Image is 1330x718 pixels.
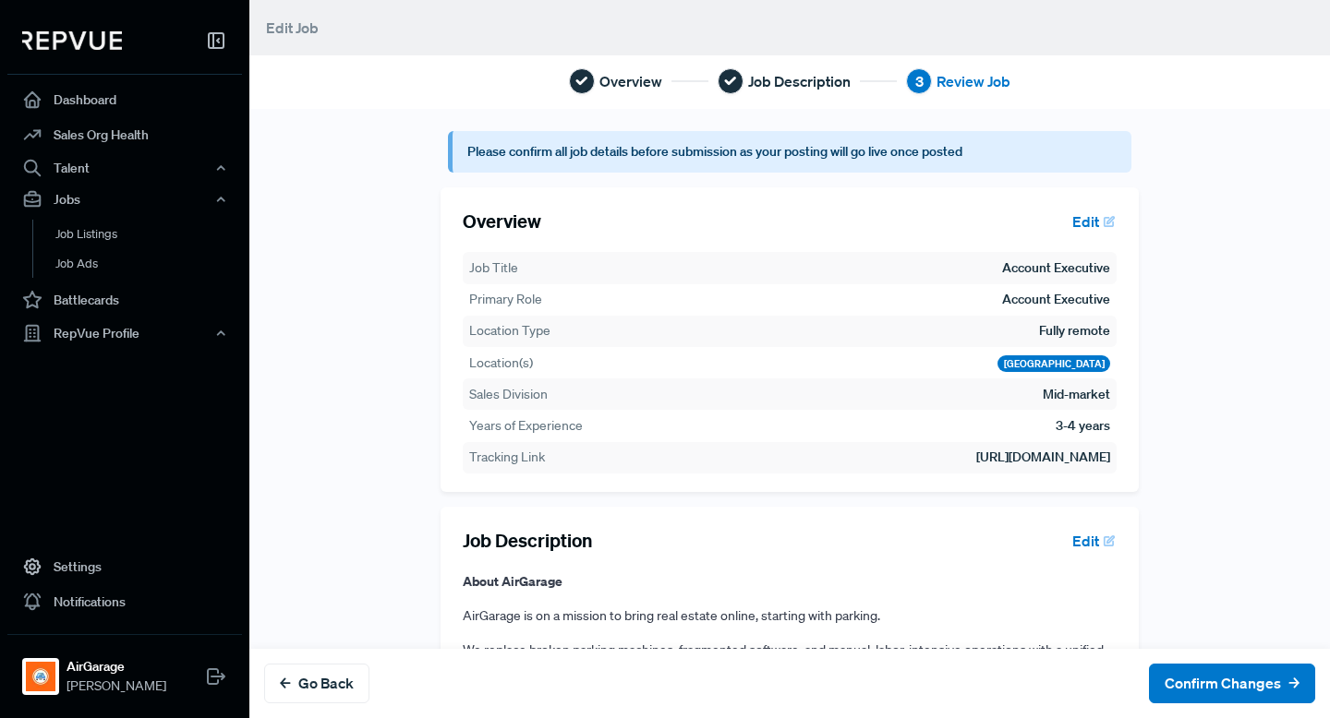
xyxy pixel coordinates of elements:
a: Notifications [7,584,242,619]
td: 3-4 years [1055,415,1111,437]
th: Location Type [468,320,629,341]
th: Years of Experience [468,415,629,437]
img: AirGarage [26,662,55,691]
button: Talent [7,152,242,184]
td: [URL][DOMAIN_NAME] [629,447,1112,468]
span: Edit Job [266,18,319,37]
a: Battlecards [7,282,242,317]
button: Edit [1064,525,1117,556]
h5: Job Description [463,530,592,552]
a: AirGarageAirGarage[PERSON_NAME] [7,634,242,703]
th: Job Title [468,257,629,279]
button: Jobs [7,184,242,215]
div: [GEOGRAPHIC_DATA] [997,355,1111,372]
th: Tracking Link [468,447,629,468]
div: 3 [906,68,932,94]
strong: About AirGarage [463,572,562,590]
span: Review Job [937,70,1010,92]
a: Sales Org Health [7,117,242,152]
a: Job Listings [32,220,267,249]
article: Please confirm all job details before submission as your posting will go live once posted [448,131,1132,173]
a: Dashboard [7,82,242,117]
a: Settings [7,549,242,584]
td: Mid-market [1042,384,1111,405]
strong: AirGarage [66,657,166,676]
span: [PERSON_NAME] [66,676,166,696]
span: Overview [599,70,662,92]
td: Account Executive [1001,289,1111,310]
span: Job Description [748,70,851,92]
h5: Overview [463,210,541,233]
button: Confirm Changes [1149,664,1315,703]
button: Go Back [264,664,369,703]
td: Fully remote [1038,320,1111,341]
span: AirGarage is on a mission to bring real estate online, starting with parking. [463,607,880,624]
th: Primary Role [468,289,629,310]
button: Edit [1064,206,1117,237]
th: Sales Division [468,384,629,405]
button: RepVue Profile [7,317,242,349]
span: We replace broken parking machines, fragmented software, and manual, labor-intensive operations w... [463,641,1106,697]
th: Location(s) [468,353,629,374]
img: RepVue [22,31,122,50]
a: Job Ads [32,249,267,279]
td: Account Executive [1001,257,1111,279]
